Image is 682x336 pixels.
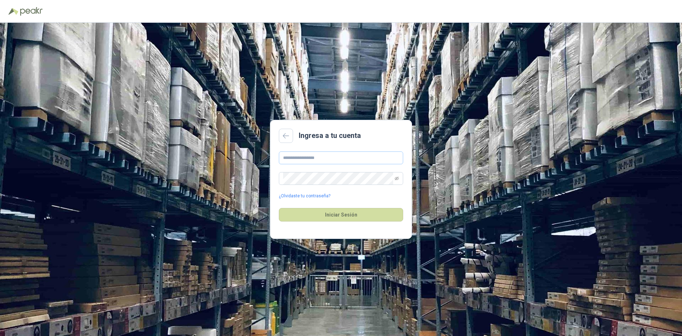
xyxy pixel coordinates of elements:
h2: Ingresa a tu cuenta [299,130,361,141]
a: ¿Olvidaste tu contraseña? [279,193,330,199]
img: Peakr [20,7,43,16]
button: Iniciar Sesión [279,208,403,222]
img: Logo [9,8,18,15]
span: eye-invisible [395,176,399,181]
